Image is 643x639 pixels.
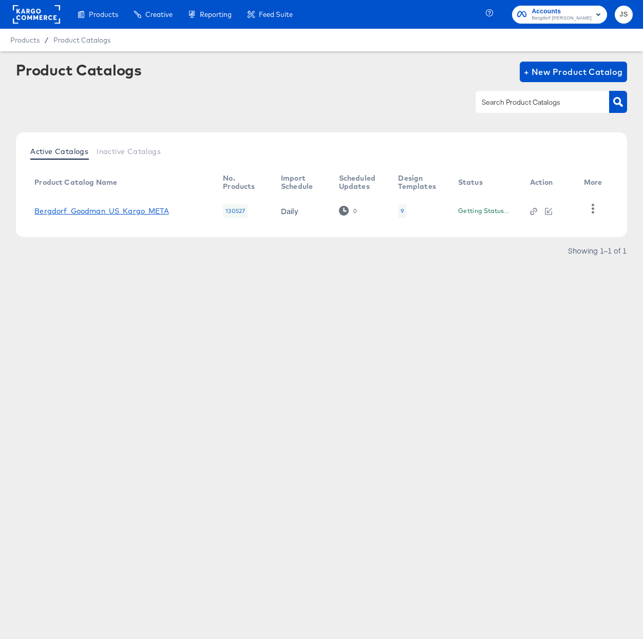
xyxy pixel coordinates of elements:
span: Inactive Catalogs [97,147,161,156]
span: Feed Suite [259,10,293,18]
span: Products [89,10,118,18]
button: AccountsBergdorf [PERSON_NAME] [512,6,607,24]
div: Product Catalog Name [34,178,117,186]
a: Product Catalogs [53,36,110,44]
th: Action [522,170,576,195]
div: 9 [401,207,404,215]
div: 130527 [223,204,248,218]
button: JS [615,6,633,24]
div: 9 [398,204,406,218]
span: Products [10,36,40,44]
span: JS [619,9,629,21]
span: / [40,36,53,44]
span: + New Product Catalog [524,65,623,79]
span: Reporting [200,10,232,18]
td: Daily [273,195,331,227]
div: Product Catalogs [16,62,141,78]
th: Status [450,170,522,195]
div: No. Products [223,174,260,190]
span: Bergdorf [PERSON_NAME] [532,14,592,23]
a: Bergdorf_Goodman_US_Kargo_META [34,207,169,215]
div: Design Templates [398,174,437,190]
span: Creative [145,10,173,18]
div: 0 [353,207,357,215]
span: Active Catalogs [30,147,88,156]
div: Showing 1–1 of 1 [568,247,627,254]
input: Search Product Catalogs [480,96,589,108]
button: + New Product Catalog [520,62,627,82]
div: Import Schedule [281,174,318,190]
th: More [576,170,615,195]
div: Scheduled Updates [339,174,378,190]
div: 0 [339,206,357,216]
span: Accounts [532,6,592,17]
